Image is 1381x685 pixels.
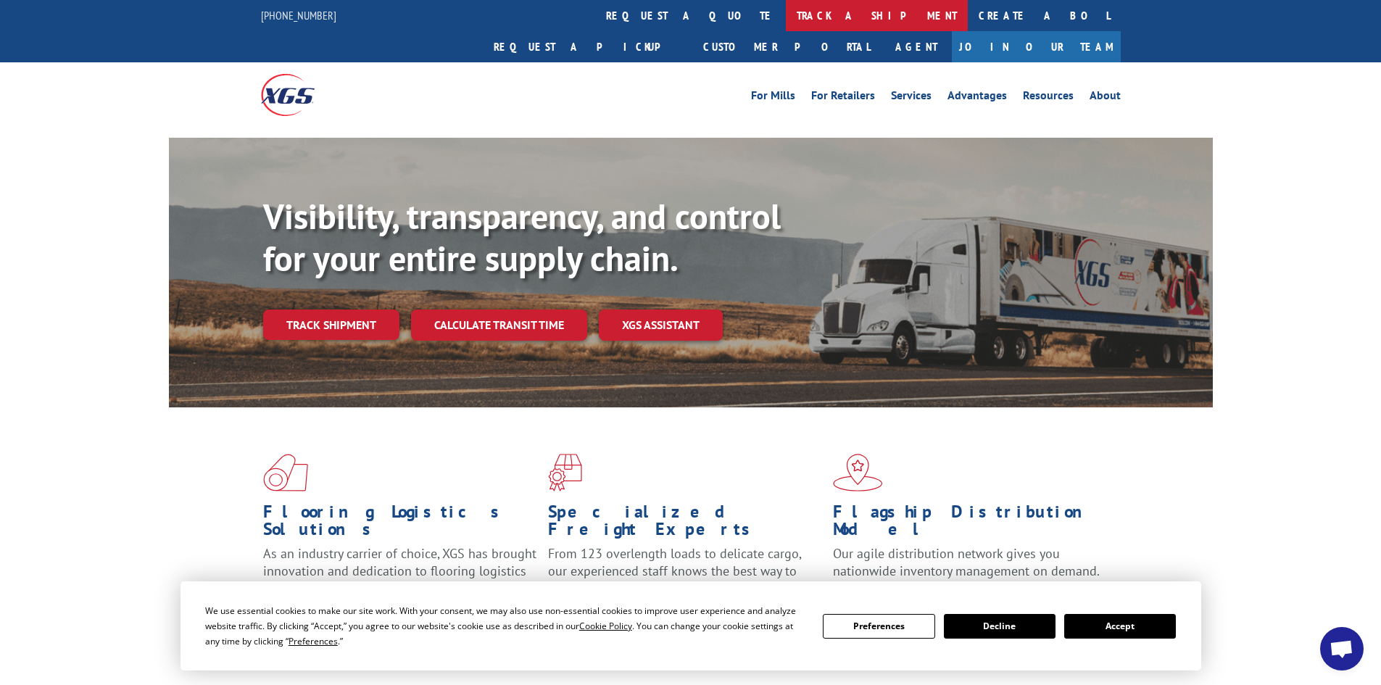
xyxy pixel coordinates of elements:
[891,90,932,106] a: Services
[833,454,883,491] img: xgs-icon-flagship-distribution-model-red
[881,31,952,62] a: Agent
[483,31,692,62] a: Request a pickup
[1090,90,1121,106] a: About
[263,454,308,491] img: xgs-icon-total-supply-chain-intelligence-red
[811,90,875,106] a: For Retailers
[548,454,582,491] img: xgs-icon-focused-on-flooring-red
[548,503,822,545] h1: Specialized Freight Experts
[263,503,537,545] h1: Flooring Logistics Solutions
[1023,90,1074,106] a: Resources
[599,310,723,341] a: XGS ASSISTANT
[947,90,1007,106] a: Advantages
[548,545,822,610] p: From 123 overlength loads to delicate cargo, our experienced staff knows the best way to move you...
[1320,627,1364,671] div: Open chat
[944,614,1056,639] button: Decline
[692,31,881,62] a: Customer Portal
[263,310,399,340] a: Track shipment
[1064,614,1176,639] button: Accept
[261,8,336,22] a: [PHONE_NUMBER]
[181,581,1201,671] div: Cookie Consent Prompt
[579,620,632,632] span: Cookie Policy
[263,194,781,281] b: Visibility, transparency, and control for your entire supply chain.
[823,614,934,639] button: Preferences
[289,635,338,647] span: Preferences
[411,310,587,341] a: Calculate transit time
[833,503,1107,545] h1: Flagship Distribution Model
[952,31,1121,62] a: Join Our Team
[751,90,795,106] a: For Mills
[833,545,1100,579] span: Our agile distribution network gives you nationwide inventory management on demand.
[205,603,805,649] div: We use essential cookies to make our site work. With your consent, we may also use non-essential ...
[263,545,536,597] span: As an industry carrier of choice, XGS has brought innovation and dedication to flooring logistics...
